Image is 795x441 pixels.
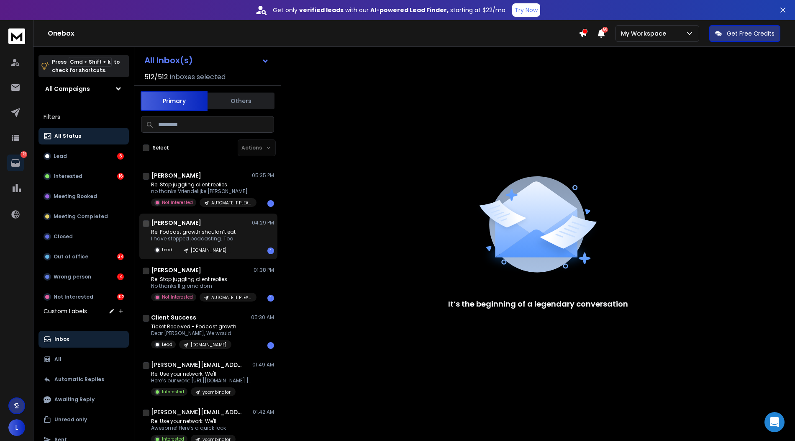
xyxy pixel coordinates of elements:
p: [DOMAIN_NAME] [191,247,226,253]
p: Get only with our starting at $22/mo [273,6,505,14]
p: Here’s our work: [URL][DOMAIN_NAME] [[URL][DOMAIN_NAME]] If you [151,377,251,384]
button: Awaiting Reply [38,391,129,408]
p: Meeting Booked [54,193,97,200]
p: Wrong person [54,273,91,280]
span: Cmd + Shift + k [69,57,112,67]
p: Unread only [54,416,87,423]
button: Unread only [38,411,129,428]
div: 102 [117,294,124,300]
h1: [PERSON_NAME] [151,171,201,180]
p: AUTOMATE IT PLEASE - Whitelabel slack [211,200,251,206]
button: Closed [38,228,129,245]
p: Inbox [54,336,69,343]
button: Others [208,92,274,110]
h1: Client Success [151,313,196,322]
p: Lead [54,153,67,160]
p: Meeting Completed [54,213,108,220]
div: 6 [117,153,124,160]
button: Interested16 [38,168,129,185]
div: 1 [267,342,274,349]
p: Get Free Credits [727,29,774,38]
h1: All Inbox(s) [144,56,193,64]
button: L [8,419,25,436]
h1: All Campaigns [45,85,90,93]
p: Not Interested [162,294,193,300]
div: 14 [117,273,124,280]
img: logo [8,28,25,44]
p: 05:30 AM [251,314,274,321]
p: 172 [21,151,27,158]
button: All [38,351,129,368]
h1: [PERSON_NAME] [151,219,201,227]
button: Wrong person14 [38,268,129,285]
div: 34 [117,253,124,260]
p: All [54,356,62,363]
p: Awesome! Here’s a quick look [151,425,236,431]
p: Press to check for shortcuts. [52,58,120,75]
p: 04:29 PM [252,219,274,226]
p: Try Now [515,6,538,14]
p: no thanks Vriendelijke [PERSON_NAME] [151,188,251,195]
p: AUTOMATE IT PLEASE - Whitelabel slack [211,294,251,301]
p: ycombinator [203,389,231,395]
p: [DOMAIN_NAME] [191,342,226,348]
p: Interested [162,389,184,395]
h3: Inboxes selected [169,72,226,82]
p: 05:35 PM [252,172,274,179]
button: Meeting Completed [38,208,129,225]
h1: [PERSON_NAME] [151,266,201,274]
p: No thanks Il giorno dom [151,283,251,289]
p: 01:42 AM [253,409,274,415]
p: Re: Use your network. We'll [151,371,251,377]
p: Automatic Replies [54,376,104,383]
button: All Campaigns [38,80,129,97]
p: Re: Stop juggling client replies [151,276,251,283]
p: Not Interested [162,199,193,206]
button: Meeting Booked [38,188,129,205]
p: Closed [54,233,73,240]
strong: verified leads [299,6,344,14]
h1: Onebox [48,28,579,39]
p: 01:38 PM [254,267,274,273]
h1: [PERSON_NAME][EMAIL_ADDRESS][PERSON_NAME] [151,408,243,416]
p: Dear [PERSON_NAME], We would [151,330,236,337]
button: Get Free Credits [709,25,780,42]
button: Out of office34 [38,248,129,265]
p: Re: Use your network. We'll [151,418,236,425]
button: Lead6 [38,148,129,165]
div: 1 [267,200,274,207]
div: 1 [267,295,274,302]
p: I have stopped podcasting. Too [151,235,236,242]
span: 50 [602,27,608,33]
button: Try Now [512,3,540,17]
p: Lead [162,247,172,253]
p: Ticket Received - Podcast growth [151,323,236,330]
p: Interested [54,173,82,180]
p: Re: Podcast growth shouldn’t eat [151,229,236,235]
p: Awaiting Reply [54,396,95,403]
p: Out of office [54,253,88,260]
p: It’s the beginning of a legendary conversation [448,298,628,310]
div: Open Intercom Messenger [764,412,785,432]
button: Inbox [38,331,129,348]
p: 01:49 AM [252,361,274,368]
strong: AI-powered Lead Finder, [370,6,449,14]
a: 172 [7,155,24,171]
span: 512 / 512 [144,72,168,82]
button: Not Interested102 [38,289,129,305]
p: My Workspace [621,29,669,38]
button: Primary [141,91,208,111]
h3: Custom Labels [44,307,87,315]
div: 1 [267,248,274,254]
p: Not Interested [54,294,93,300]
button: All Inbox(s) [138,52,276,69]
h1: [PERSON_NAME][EMAIL_ADDRESS] [151,361,243,369]
button: Automatic Replies [38,371,129,388]
h3: Filters [38,111,129,123]
p: Lead [162,341,172,348]
div: 16 [117,173,124,180]
p: All Status [54,133,81,139]
button: All Status [38,128,129,144]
